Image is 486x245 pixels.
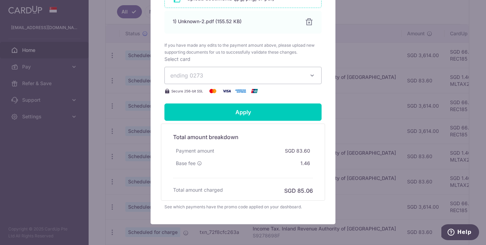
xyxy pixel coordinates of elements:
h6: SGD 85.06 [284,187,313,195]
span: Secure 256-bit SSL [171,88,203,94]
h6: Total amount charged [173,187,223,193]
div: See which payments have the promo code applied on your dashboard. [164,203,322,210]
div: Payment amount [173,145,217,157]
span: Base fee [176,160,196,167]
h5: Total amount breakdown [173,133,313,141]
img: Mastercard [206,87,220,95]
img: Visa [220,87,234,95]
label: Select card [164,56,190,63]
div: 1) Unknown-2.pdf (155.52 KB) [173,18,297,25]
div: SGD 83.60 [282,145,313,157]
iframe: Opens a widget where you can find more information [441,224,479,242]
input: Apply [164,103,322,121]
div: 1.46 [298,157,313,170]
img: UnionPay [247,87,261,95]
button: ending 0273 [164,67,322,84]
img: American Express [234,87,247,95]
span: If you have made any edits to the payment amount above, please upload new supporting documents fo... [164,42,322,56]
span: ending 0273 [170,72,203,79]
